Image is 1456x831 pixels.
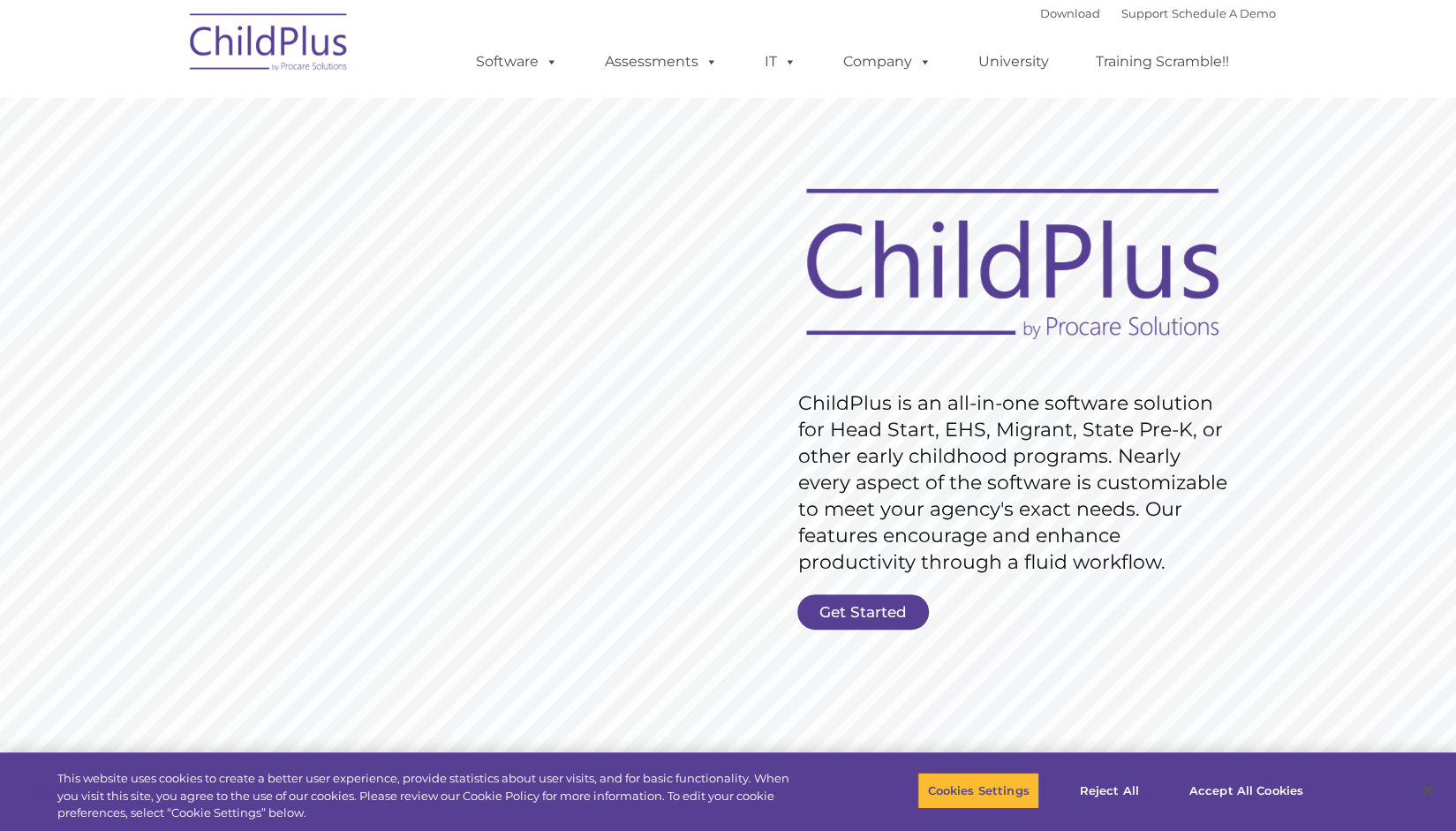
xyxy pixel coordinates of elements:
button: Reject All [1054,772,1165,809]
a: Schedule A Demo [1172,6,1276,20]
a: Assessments [587,44,736,79]
div: This website uses cookies to create a better user experience, provide statistics about user visit... [57,770,801,822]
a: Download [1040,6,1100,20]
a: University [961,44,1067,79]
button: Cookies Settings [917,772,1038,809]
button: Close [1408,771,1447,810]
rs-layer: ChildPlus is an all-in-one software solution for Head Start, EHS, Migrant, State Pre-K, or other ... [798,390,1236,576]
a: Software [458,44,576,79]
img: ChildPlus by Procare Solutions [181,1,358,89]
font: | [1040,6,1276,20]
a: IT [747,44,814,79]
a: Training Scramble!! [1078,44,1247,79]
a: Company [826,44,949,79]
a: Get Started [797,594,929,630]
a: Support [1121,6,1168,20]
button: Accept All Cookies [1180,772,1313,809]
